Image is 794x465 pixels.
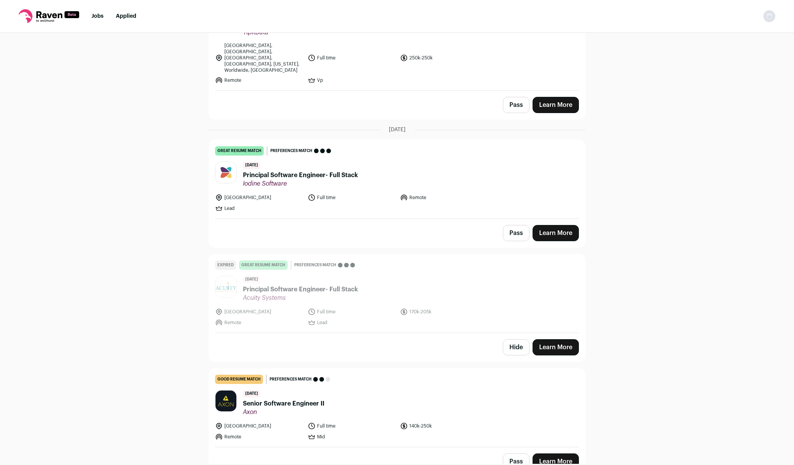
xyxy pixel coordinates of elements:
[243,171,358,180] span: Principal Software Engineer- Full Stack
[215,76,303,84] li: Remote
[533,225,579,241] a: Learn More
[209,369,585,447] a: good resume match Preferences match [DATE] Senior Software Engineer II Axon [GEOGRAPHIC_DATA] Ful...
[270,147,312,155] span: Preferences match
[763,10,775,22] button: Open dropdown
[243,180,358,188] span: Iodine Software
[400,42,488,73] li: 250k-250k
[215,146,264,156] div: great resume match
[763,10,775,22] img: nopic.png
[215,319,303,326] li: Remote
[533,97,579,113] a: Learn More
[308,42,396,73] li: Full time
[308,433,396,441] li: Mid
[308,308,396,316] li: Full time
[308,76,396,84] li: Vp
[294,261,336,269] span: Preferences match
[243,408,324,416] span: Axon
[270,375,312,383] span: Preferences match
[503,97,529,113] button: Pass
[243,276,260,283] span: [DATE]
[215,260,236,270] div: Expired
[400,194,488,201] li: Remote
[209,140,585,218] a: great resume match Preferences match [DATE] Principal Software Engineer- Full Stack Iodine Softwa...
[243,390,260,397] span: [DATE]
[215,282,236,292] img: aa636fcfb51c67ebafca3fa93628c42c8d5eb714af63a0a3106674167486d6fd.jpg
[389,126,405,134] span: [DATE]
[215,162,236,183] img: 91560616f476564c1624d227df2110bc9584f25981ec65c8ac680d929d6d7d9f.jpg
[243,285,358,294] span: Principal Software Engineer- Full Stack
[243,294,358,302] span: Acuity Systems
[400,422,488,430] li: 140k-250k
[215,42,303,73] li: [GEOGRAPHIC_DATA], [GEOGRAPHIC_DATA], [GEOGRAPHIC_DATA], [GEOGRAPHIC_DATA], [US_STATE], Worldwide...
[215,422,303,430] li: [GEOGRAPHIC_DATA]
[215,194,303,201] li: [GEOGRAPHIC_DATA]
[308,194,396,201] li: Full time
[215,308,303,316] li: [GEOGRAPHIC_DATA]
[243,162,260,169] span: [DATE]
[400,308,488,316] li: 170k-205k
[215,391,236,411] img: 81e796c3d40edba1e498c27cff59a94ce512113f236d69766b97bd27a2e69330.jpg
[209,254,585,333] a: Expired great resume match Preferences match [DATE] Principal Software Engineer- Full Stack Acuit...
[215,205,303,212] li: Lead
[116,14,136,19] a: Applied
[533,339,579,355] a: Learn More
[215,433,303,441] li: Remote
[215,375,263,384] div: good resume match
[308,319,396,326] li: Lead
[503,339,529,355] button: Hide
[92,14,103,19] a: Jobs
[239,260,288,270] div: great resume match
[243,399,324,408] span: Senior Software Engineer II
[503,225,529,241] button: Pass
[308,422,396,430] li: Full time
